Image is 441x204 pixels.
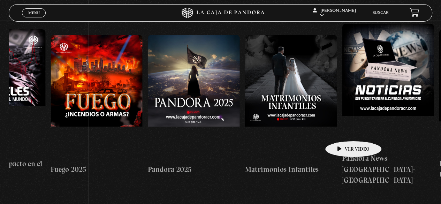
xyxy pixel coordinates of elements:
a: Fuego 2025 [51,24,143,186]
button: Previous [9,6,21,18]
h4: Fuego 2025 [51,164,143,175]
h4: Matrimonios Infantiles [245,164,337,175]
span: Cerrar [26,16,42,21]
span: Menu [28,11,40,15]
h4: Pandora 2025 [148,164,240,175]
a: View your shopping cart [410,8,419,17]
a: Buscar [372,11,389,15]
a: Matrimonios Infantiles [245,24,337,186]
span: [PERSON_NAME] [313,9,356,17]
h4: Pandora News [GEOGRAPHIC_DATA]-[GEOGRAPHIC_DATA] [342,153,434,186]
a: Pandora 2025 [148,24,240,186]
a: Pandora News [GEOGRAPHIC_DATA]-[GEOGRAPHIC_DATA] [342,24,434,186]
